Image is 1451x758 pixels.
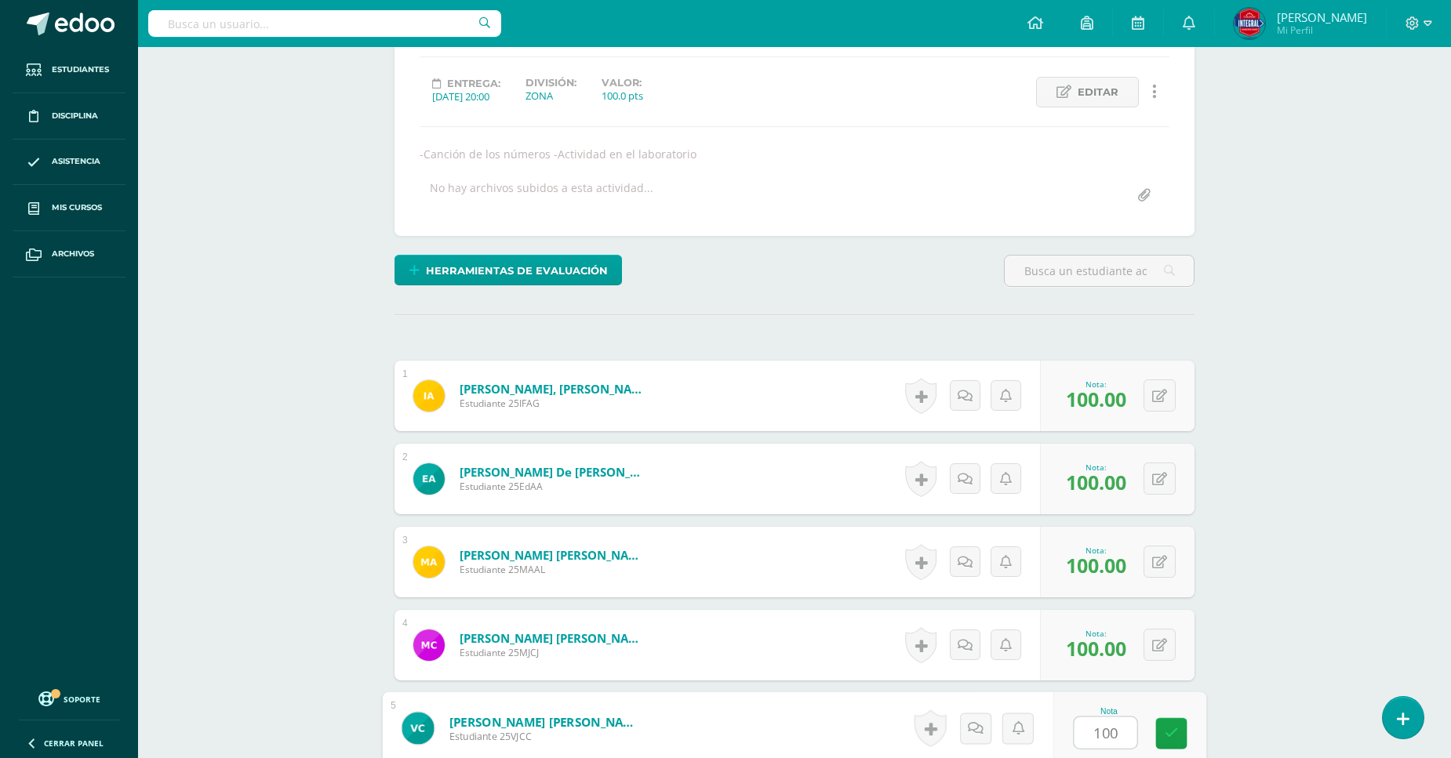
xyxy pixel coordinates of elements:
span: 100.00 [1066,386,1126,412]
div: Nota: [1066,462,1126,473]
span: Herramientas de evaluación [426,256,608,285]
a: [PERSON_NAME] [PERSON_NAME] [449,713,643,730]
span: Estudiante 25EdAA [460,480,648,493]
span: Asistencia [52,155,100,168]
input: 0-100.0 [1075,717,1137,749]
span: Mis cursos [52,201,102,214]
a: Archivos [13,231,125,277]
span: Archivos [52,248,94,260]
span: Estudiantes [52,63,109,76]
span: Entrega: [447,78,500,89]
a: Asistencia [13,140,125,186]
span: [PERSON_NAME] [1277,9,1367,25]
span: Estudiante 25MJCJ [460,646,648,659]
div: 100.0 pts [602,89,643,103]
a: Herramientas de evaluación [395,255,622,285]
img: 09ec5d2c3aa5d244bb9c82c0e7f9fd37.png [413,463,445,495]
img: d65e9c80c158360dfa880662a4d5f21a.png [413,380,445,412]
a: Estudiantes [13,47,125,93]
span: Editar [1078,78,1118,107]
img: efde31d1bbbb5de38e2c25c56c15237b.png [413,546,445,578]
div: [DATE] 20:00 [432,89,500,103]
span: Cerrar panel [44,738,104,749]
a: [PERSON_NAME] [PERSON_NAME] [460,547,648,563]
div: No hay archivos subidos a esta actividad... [430,180,653,211]
span: 100.00 [1066,469,1126,495]
label: Valor: [602,77,643,89]
img: a491272f94002729615bc6f22116b4fd.png [402,712,434,744]
input: Busca un estudiante aquí... [1005,256,1194,286]
div: ZONA [525,89,576,103]
div: Nota [1074,707,1145,716]
span: Mi Perfil [1277,24,1367,37]
span: Estudiante 25MAAL [460,563,648,576]
div: Nota: [1066,545,1126,556]
span: Soporte [64,694,100,705]
label: División: [525,77,576,89]
span: Disciplina [52,110,98,122]
a: [PERSON_NAME] [PERSON_NAME] [460,630,648,646]
a: [PERSON_NAME], [PERSON_NAME] [460,381,648,397]
div: Nota: [1066,379,1126,390]
a: Mis cursos [13,185,125,231]
a: [PERSON_NAME] de [PERSON_NAME] [460,464,648,480]
span: Estudiante 25VJCC [449,730,643,744]
img: 6567dd4201f82c4dcbe86bc0297fb11a.png [1234,8,1265,39]
a: Soporte [19,687,119,709]
div: -Canción de los números -Actividad en el laboratorio [413,147,1176,161]
span: 100.00 [1066,552,1126,578]
span: 100.00 [1066,635,1126,662]
span: Estudiante 25IFAG [460,397,648,410]
div: Nota: [1066,628,1126,639]
input: Busca un usuario... [148,10,501,37]
a: Disciplina [13,93,125,140]
img: b750e92a65bcb09452a67f29a7dfd82a.png [413,629,445,661]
